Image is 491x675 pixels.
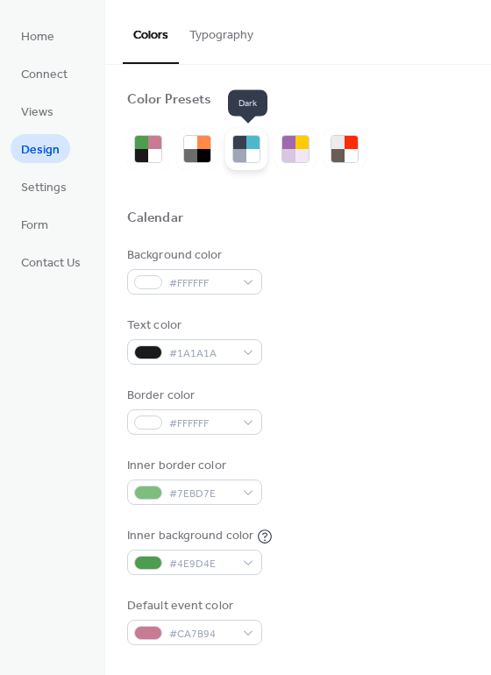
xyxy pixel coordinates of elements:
[127,597,259,615] div: Default event color
[169,345,234,363] span: #1A1A1A
[127,457,259,475] div: Inner border color
[21,28,54,46] span: Home
[11,96,64,125] a: Views
[169,415,234,433] span: #FFFFFF
[21,66,68,84] span: Connect
[21,141,60,160] span: Design
[11,134,70,163] a: Design
[127,91,211,110] div: Color Presets
[21,254,81,273] span: Contact Us
[228,90,267,117] span: Dark
[21,103,53,122] span: Views
[169,555,234,573] span: #4E9D4E
[127,246,259,265] div: Background color
[127,316,259,335] div: Text color
[21,179,67,197] span: Settings
[21,217,48,235] span: Form
[169,485,234,503] span: #7EBD7E
[127,210,183,228] div: Calendar
[11,210,59,238] a: Form
[169,625,234,643] span: #CA7B94
[11,59,78,88] a: Connect
[127,387,259,405] div: Border color
[11,247,91,276] a: Contact Us
[11,172,77,201] a: Settings
[11,21,65,50] a: Home
[169,274,234,293] span: #FFFFFF
[127,527,253,545] div: Inner background color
